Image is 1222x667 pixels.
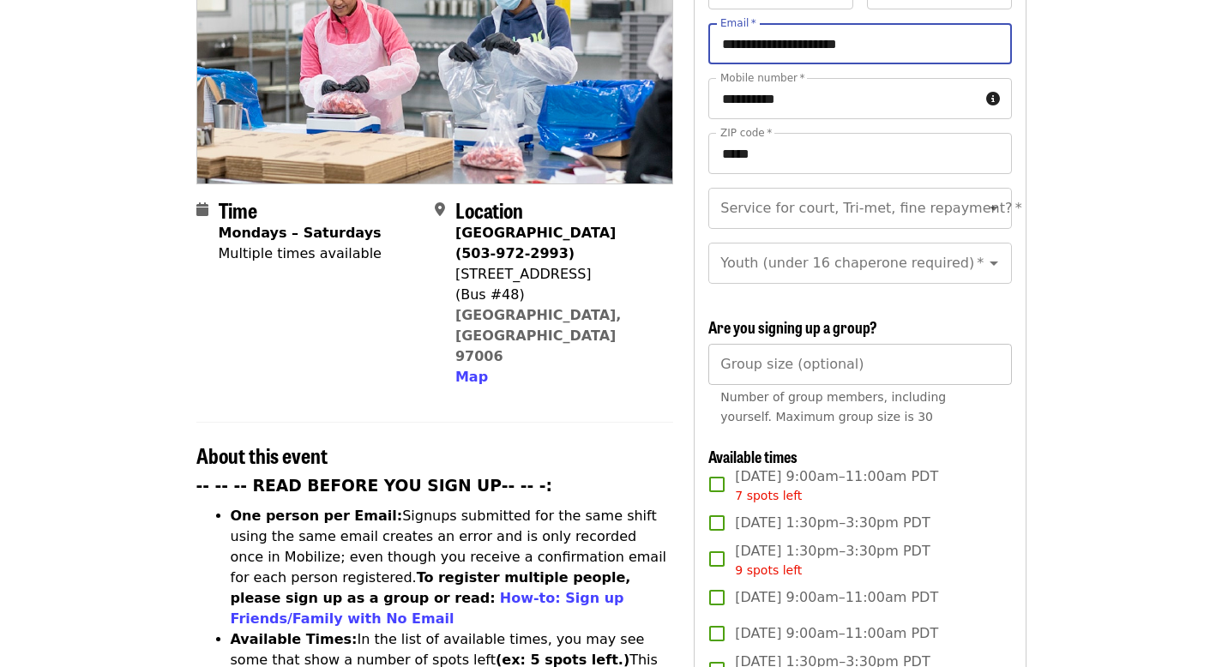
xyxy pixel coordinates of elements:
[735,513,930,533] span: [DATE] 1:30pm–3:30pm PDT
[720,390,946,424] span: Number of group members, including yourself. Maximum group size is 30
[455,264,659,285] div: [STREET_ADDRESS]
[982,196,1006,220] button: Open
[735,489,802,502] span: 7 spots left
[455,285,659,305] div: (Bus #48)
[708,344,1011,385] input: [object Object]
[708,78,978,119] input: Mobile number
[735,587,938,608] span: [DATE] 9:00am–11:00am PDT
[720,128,772,138] label: ZIP code
[708,445,798,467] span: Available times
[986,91,1000,107] i: circle-info icon
[196,201,208,218] i: calendar icon
[231,506,674,629] li: Signups submitted for the same shift using the same email creates an error and is only recorded o...
[219,243,382,264] div: Multiple times available
[455,195,523,225] span: Location
[708,23,1011,64] input: Email
[735,466,938,505] span: [DATE] 9:00am–11:00am PDT
[231,590,624,627] a: How-to: Sign up Friends/Family with No Email
[708,133,1011,174] input: ZIP code
[231,631,358,647] strong: Available Times:
[219,225,382,241] strong: Mondays – Saturdays
[196,440,328,470] span: About this event
[435,201,445,218] i: map-marker-alt icon
[735,541,930,580] span: [DATE] 1:30pm–3:30pm PDT
[231,569,631,606] strong: To register multiple people, please sign up as a group or read:
[219,195,257,225] span: Time
[196,477,553,495] strong: -- -- -- READ BEFORE YOU SIGN UP-- -- -:
[720,18,756,28] label: Email
[735,563,802,577] span: 9 spots left
[455,307,622,364] a: [GEOGRAPHIC_DATA], [GEOGRAPHIC_DATA] 97006
[735,623,938,644] span: [DATE] 9:00am–11:00am PDT
[982,251,1006,275] button: Open
[720,73,804,83] label: Mobile number
[455,369,488,385] span: Map
[455,367,488,388] button: Map
[455,225,616,261] strong: [GEOGRAPHIC_DATA] (503-972-2993)
[708,315,877,338] span: Are you signing up a group?
[231,508,403,524] strong: One person per Email:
